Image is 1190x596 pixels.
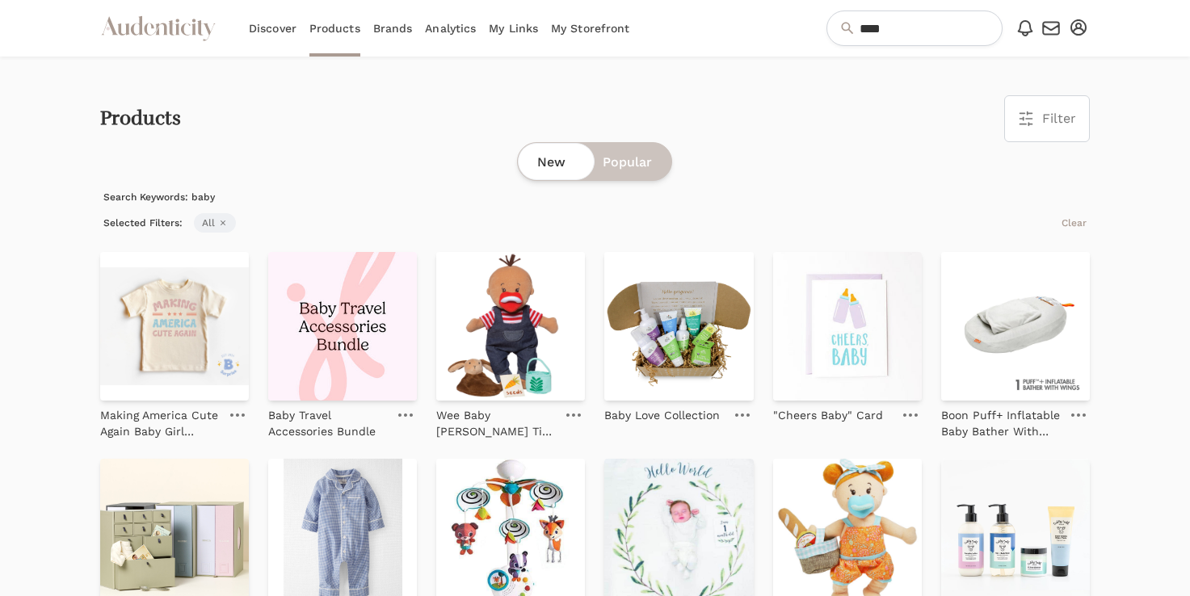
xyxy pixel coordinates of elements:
[100,187,1090,207] p: Search Keywords: baby
[941,407,1061,439] p: Boon Puff+ Inflatable Baby Bather With Wings
[603,153,652,172] span: Popular
[436,407,556,439] p: Wee Baby [PERSON_NAME] Tiny Farmer
[1042,109,1076,128] span: Filter
[100,252,249,401] img: Making America Cute Again Baby Girl Onesie
[773,252,922,401] img: "Cheers Baby" Card
[100,407,220,439] p: Making America Cute Again Baby Girl Onesie
[436,252,585,401] img: Wee Baby Stella Tiny Farmer
[268,252,417,401] img: Baby Travel Accessories Bundle
[1058,213,1090,233] button: Clear
[941,401,1061,439] a: Boon Puff+ Inflatable Baby Bather With Wings
[604,252,753,401] img: Baby Love Collection
[604,407,720,423] p: Baby Love Collection
[194,213,236,233] span: All
[604,401,720,423] a: Baby Love Collection
[100,107,181,130] h2: Products
[941,252,1090,401] img: Boon Puff+ Inflatable Baby Bather With Wings
[268,407,388,439] p: Baby Travel Accessories Bundle
[773,401,883,423] a: "Cheers Baby" Card
[773,407,883,423] p: "Cheers Baby" Card
[100,213,186,233] span: Selected Filters:
[436,401,556,439] a: Wee Baby [PERSON_NAME] Tiny Farmer
[268,401,388,439] a: Baby Travel Accessories Bundle
[100,401,220,439] a: Making America Cute Again Baby Girl Onesie
[1005,96,1089,141] button: Filter
[537,153,566,172] span: New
